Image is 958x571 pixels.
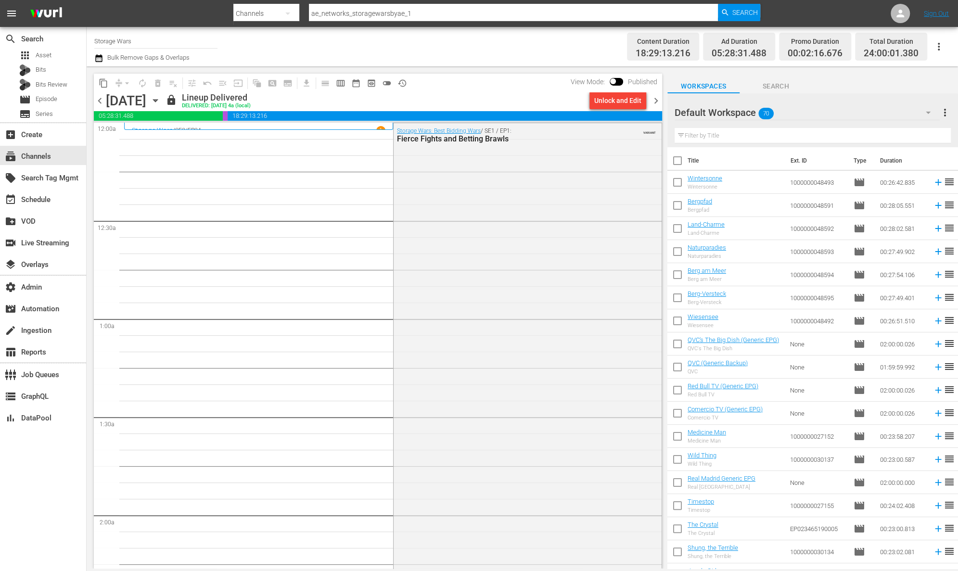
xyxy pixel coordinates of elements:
span: toggle_off [382,78,392,88]
span: reorder [944,245,955,257]
a: Storage Wars [132,127,173,134]
div: Berg am Meer [688,276,726,282]
span: Week Calendar View [333,76,348,91]
span: Search [740,80,812,92]
td: 00:27:49.902 [876,240,929,263]
div: DELIVERED: [DATE] 4a (local) [182,103,251,109]
div: Total Duration [864,35,919,48]
div: Wintersonne [688,184,722,190]
p: / [173,127,175,134]
span: Episode [19,94,31,105]
span: Episode [854,384,865,396]
span: reorder [944,384,955,395]
span: reorder [944,222,955,234]
div: [DATE] [106,93,146,109]
div: Bergpfad [688,207,712,213]
div: Bits Review [19,79,31,90]
a: Naturparadies [688,244,726,251]
td: 01:59:59.992 [876,355,929,379]
div: The Crystal [688,530,718,536]
span: Reports [5,346,16,358]
div: Bits [19,64,31,76]
span: 24:00:01.380 [864,48,919,59]
span: 00:02:16.676 [788,48,843,59]
svg: Add to Schedule [933,246,944,257]
td: None [786,355,850,379]
p: SE2 / [175,127,188,134]
span: Episode [854,407,865,419]
a: The Crystal [688,521,718,528]
span: VARIANT [643,127,656,134]
td: 1000000048591 [786,194,850,217]
span: 18:29:13.216 [228,111,663,121]
a: Land-Charme [688,221,725,228]
span: Remove Gaps & Overlaps [111,76,135,91]
a: Timestop [688,498,714,505]
td: 00:28:02.581 [876,217,929,240]
svg: Add to Schedule [933,477,944,488]
span: reorder [944,476,955,488]
svg: Add to Schedule [933,454,944,465]
span: Live Streaming [5,237,16,249]
td: 00:24:02.408 [876,494,929,517]
div: Red Bull TV [688,392,758,398]
span: Series [36,109,53,119]
svg: Add to Schedule [933,339,944,349]
span: Day Calendar View [314,74,333,92]
td: 00:23:02.081 [876,540,929,563]
div: Lineup Delivered [182,92,251,103]
svg: Add to Schedule [933,408,944,419]
span: Admin [5,281,16,293]
span: reorder [944,453,955,465]
td: 1000000048594 [786,263,850,286]
td: 1000000048593 [786,240,850,263]
td: 1000000048492 [786,309,850,332]
svg: Add to Schedule [933,500,944,511]
button: more_vert [939,101,951,124]
span: Series [19,108,31,120]
td: None [786,332,850,355]
td: 1000000030137 [786,448,850,471]
span: Episode [854,431,865,442]
div: Promo Duration [788,35,843,48]
a: Shung, the Terrible [688,544,738,551]
button: Search [718,4,760,21]
td: 1000000030134 [786,540,850,563]
a: QVC's The Big Dish (Generic EPG) [688,336,779,343]
span: apps [19,50,31,61]
span: history_outlined [397,78,407,88]
span: Fill episodes with ad slates [215,76,230,91]
span: Select an event to delete [150,76,166,91]
span: menu [6,8,17,19]
span: Bits [36,65,46,75]
div: Medicine Man [688,438,726,444]
span: 18:29:13.216 [636,48,690,59]
span: date_range_outlined [351,78,361,88]
div: Ad Duration [712,35,766,48]
span: Automation [5,303,16,315]
div: Berg-Versteck [688,299,726,305]
div: Default Workspace [675,99,940,126]
span: reorder [944,292,955,303]
span: Loop Content [135,76,150,91]
span: DataPool [5,412,16,424]
span: Episode [854,500,865,511]
svg: Add to Schedule [933,316,944,326]
td: None [786,379,850,402]
div: Wild Thing [688,461,716,467]
span: Job Queues [5,369,16,381]
span: View Mode: [566,78,610,86]
td: 02:00:00.026 [876,402,929,425]
span: 05:28:31.488 [94,111,223,121]
a: Berg-Versteck [688,290,726,297]
span: reorder [944,176,955,188]
th: Type [848,147,874,174]
span: Episode [854,177,865,188]
p: 1 [379,127,383,134]
img: ans4CAIJ8jUAAAAAAAAAAAAAAAAAAAAAAAAgQb4GAAAAAAAAAAAAAAAAAAAAAAAAJMjXAAAAAAAAAAAAAAAAAAAAAAAAgAT5G... [23,2,69,25]
span: Channels [5,151,16,162]
span: Episode [854,523,865,534]
span: Ingestion [5,325,16,336]
span: Bits Review [36,80,67,89]
td: 1000000048493 [786,171,850,194]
